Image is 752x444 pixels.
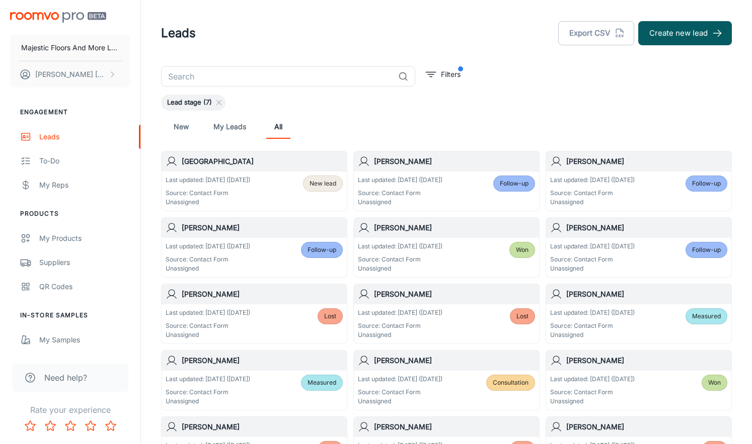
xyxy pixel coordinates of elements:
[708,378,721,387] span: Won
[39,155,130,166] div: To-do
[546,284,732,344] a: [PERSON_NAME]Last updated: [DATE] ([DATE])Source: Contact FormUnassignedMeasured
[182,355,343,366] h6: [PERSON_NAME]
[161,95,225,111] div: Lead stage (7)
[166,330,250,339] p: Unassigned
[166,264,250,273] p: Unassigned
[550,321,635,330] p: Source: Contact Form
[166,189,250,198] p: Source: Contact Form
[182,156,343,167] h6: [GEOGRAPHIC_DATA]
[566,355,727,366] h6: [PERSON_NAME]
[166,321,250,330] p: Source: Contact Form
[213,115,246,139] a: My Leads
[550,198,635,207] p: Unassigned
[566,421,727,432] h6: [PERSON_NAME]
[550,255,635,264] p: Source: Contact Form
[358,388,442,397] p: Source: Contact Form
[374,421,535,432] h6: [PERSON_NAME]
[266,115,290,139] a: All
[166,388,250,397] p: Source: Contact Form
[358,198,442,207] p: Unassigned
[161,66,394,86] input: Search
[40,416,60,436] button: Rate 2 star
[161,217,347,278] a: [PERSON_NAME]Last updated: [DATE] ([DATE])Source: Contact FormUnassignedFollow-up
[60,416,81,436] button: Rate 3 star
[39,180,130,191] div: My Reps
[358,264,442,273] p: Unassigned
[550,242,635,251] p: Last updated: [DATE] ([DATE])
[166,198,250,207] p: Unassigned
[353,217,540,278] a: [PERSON_NAME]Last updated: [DATE] ([DATE])Source: Contact FormUnassignedWon
[493,378,529,387] span: Consultation
[10,12,106,23] img: Roomvo PRO Beta
[81,416,101,436] button: Rate 4 star
[374,156,535,167] h6: [PERSON_NAME]
[566,222,727,233] h6: [PERSON_NAME]
[21,42,119,53] p: Majestic Floors And More LLC
[166,375,250,384] p: Last updated: [DATE] ([DATE])
[358,397,442,406] p: Unassigned
[358,255,442,264] p: Source: Contact Form
[692,245,721,254] span: Follow-up
[166,175,250,185] p: Last updated: [DATE] ([DATE])
[423,66,463,82] button: filter
[358,175,442,185] p: Last updated: [DATE] ([DATE])
[353,350,540,410] a: [PERSON_NAME]Last updated: [DATE] ([DATE])Source: Contact FormUnassignedConsultation
[550,397,635,406] p: Unassigned
[692,312,721,321] span: Measured
[39,281,130,292] div: QR Codes
[182,421,343,432] h6: [PERSON_NAME]
[550,189,635,198] p: Source: Contact Form
[358,189,442,198] p: Source: Contact Form
[161,98,218,108] span: Lead stage (7)
[10,35,130,61] button: Majestic Floors And More LLC
[101,416,121,436] button: Rate 5 star
[353,284,540,344] a: [PERSON_NAME]Last updated: [DATE] ([DATE])Source: Contact FormUnassignedLost
[161,24,196,42] h1: Leads
[308,378,336,387] span: Measured
[39,257,130,268] div: Suppliers
[566,156,727,167] h6: [PERSON_NAME]
[8,404,132,416] p: Rate your experience
[39,334,130,345] div: My Samples
[358,330,442,339] p: Unassigned
[166,242,250,251] p: Last updated: [DATE] ([DATE])
[374,222,535,233] h6: [PERSON_NAME]
[161,350,347,410] a: [PERSON_NAME]Last updated: [DATE] ([DATE])Source: Contact FormUnassignedMeasured
[500,179,529,188] span: Follow-up
[692,179,721,188] span: Follow-up
[44,372,87,384] span: Need help?
[182,289,343,300] h6: [PERSON_NAME]
[161,284,347,344] a: [PERSON_NAME]Last updated: [DATE] ([DATE])Source: Contact FormUnassignedLost
[550,330,635,339] p: Unassigned
[166,308,250,317] p: Last updated: [DATE] ([DATE])
[566,289,727,300] h6: [PERSON_NAME]
[353,151,540,211] a: [PERSON_NAME]Last updated: [DATE] ([DATE])Source: Contact FormUnassignedFollow-up
[558,21,634,45] button: Export CSV
[10,61,130,87] button: [PERSON_NAME] [PERSON_NAME]
[550,388,635,397] p: Source: Contact Form
[358,242,442,251] p: Last updated: [DATE] ([DATE])
[310,179,336,188] span: New lead
[441,69,461,80] p: Filters
[546,217,732,278] a: [PERSON_NAME]Last updated: [DATE] ([DATE])Source: Contact FormUnassignedFollow-up
[324,312,336,321] span: Lost
[550,264,635,273] p: Unassigned
[161,151,347,211] a: [GEOGRAPHIC_DATA]Last updated: [DATE] ([DATE])Source: Contact FormUnassignedNew lead
[166,397,250,406] p: Unassigned
[308,245,336,254] span: Follow-up
[358,321,442,330] p: Source: Contact Form
[516,312,529,321] span: Lost
[374,289,535,300] h6: [PERSON_NAME]
[550,375,635,384] p: Last updated: [DATE] ([DATE])
[166,255,250,264] p: Source: Contact Form
[550,308,635,317] p: Last updated: [DATE] ([DATE])
[546,151,732,211] a: [PERSON_NAME]Last updated: [DATE] ([DATE])Source: Contact FormUnassignedFollow-up
[638,21,732,45] button: Create new lead
[358,308,442,317] p: Last updated: [DATE] ([DATE])
[358,375,442,384] p: Last updated: [DATE] ([DATE])
[516,245,529,254] span: Won
[39,233,130,244] div: My Products
[546,350,732,410] a: [PERSON_NAME]Last updated: [DATE] ([DATE])Source: Contact FormUnassignedWon
[169,115,193,139] a: New
[550,175,635,185] p: Last updated: [DATE] ([DATE])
